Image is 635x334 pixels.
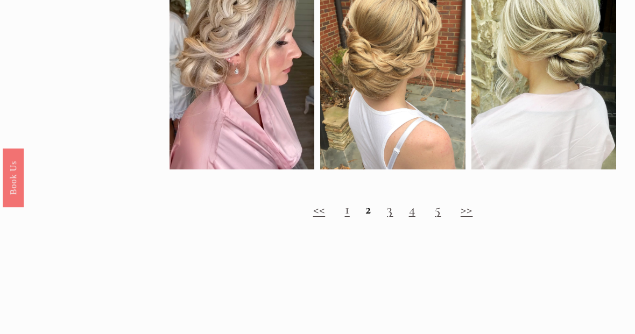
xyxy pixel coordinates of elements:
a: 4 [409,201,415,217]
a: 1 [345,201,350,217]
strong: 2 [365,201,371,217]
a: << [313,201,326,217]
a: Book Us [3,148,24,207]
a: 3 [387,201,393,217]
a: >> [461,201,473,217]
a: 5 [435,201,441,217]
